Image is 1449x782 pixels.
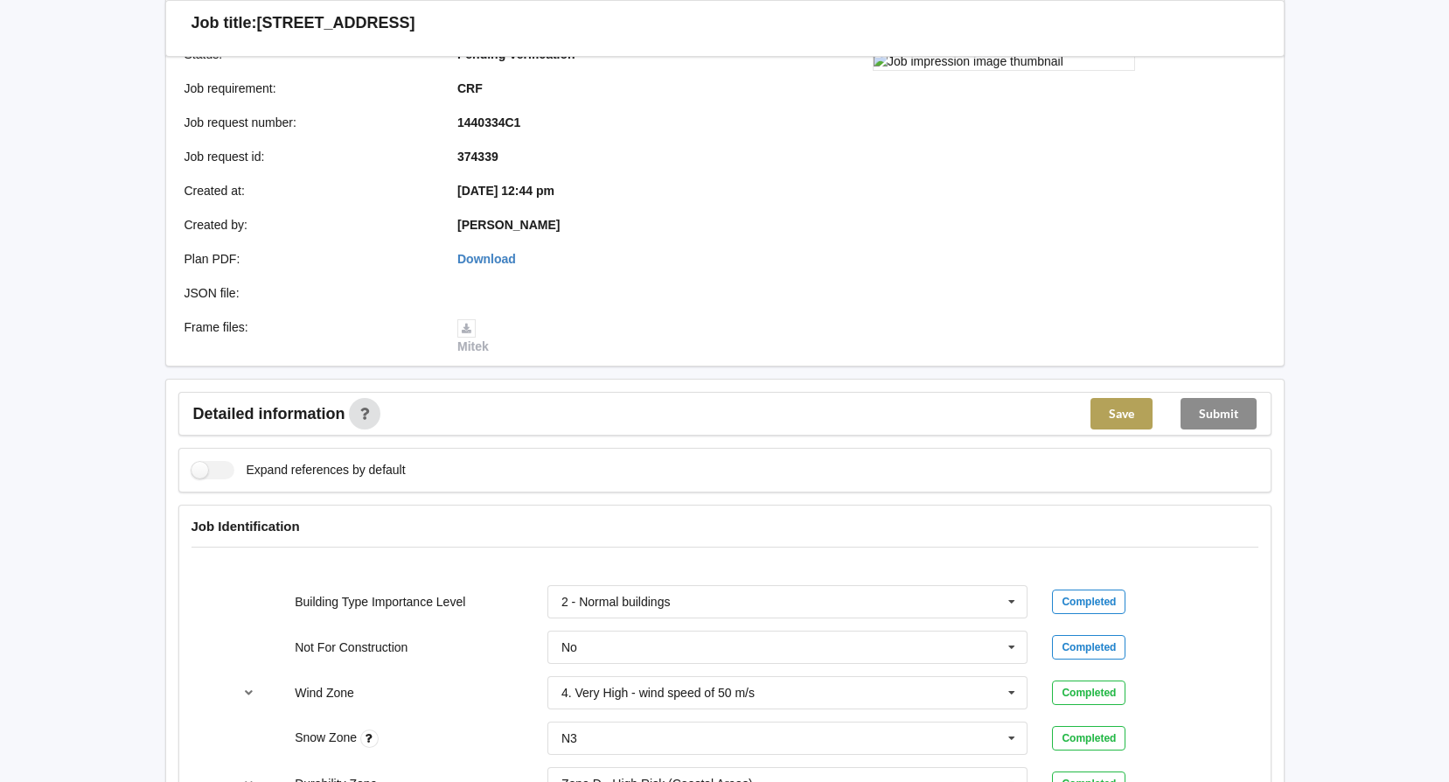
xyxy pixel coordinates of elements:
[457,184,554,198] b: [DATE] 12:44 pm
[561,641,577,653] div: No
[1090,398,1153,429] button: Save
[232,677,266,709] button: reference-toggle
[172,284,446,302] div: JSON file :
[193,406,345,422] span: Detailed information
[1052,726,1125,751] div: Completed
[561,687,755,699] div: 4. Very High - wind speed of 50 m/s
[172,250,446,268] div: Plan PDF :
[172,114,446,131] div: Job request number :
[172,148,446,165] div: Job request id :
[561,596,671,608] div: 2 - Normal buildings
[172,318,446,355] div: Frame files :
[172,80,446,97] div: Job requirement :
[172,216,446,234] div: Created by :
[295,730,360,744] label: Snow Zone
[295,640,408,654] label: Not For Construction
[192,518,1258,534] h4: Job Identification
[192,461,406,479] label: Expand references by default
[1052,681,1125,705] div: Completed
[295,595,465,609] label: Building Type Importance Level
[457,150,498,164] b: 374339
[457,81,483,95] b: CRF
[561,732,577,744] div: N3
[873,52,1135,71] img: Job impression image thumbnail
[457,252,516,266] a: Download
[1052,635,1125,660] div: Completed
[192,13,257,33] h3: Job title:
[257,13,415,33] h3: [STREET_ADDRESS]
[457,320,489,353] a: Mitek
[457,218,560,232] b: [PERSON_NAME]
[457,115,520,129] b: 1440334C1
[295,686,354,700] label: Wind Zone
[1052,590,1125,614] div: Completed
[172,182,446,199] div: Created at :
